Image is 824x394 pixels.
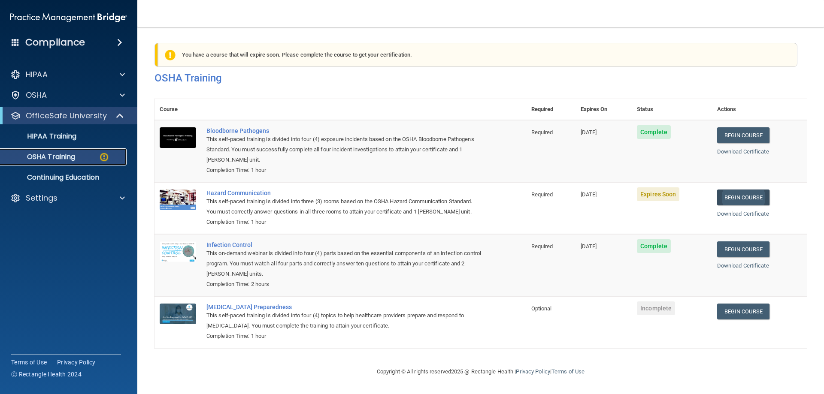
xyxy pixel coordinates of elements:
div: Completion Time: 1 hour [206,165,483,175]
a: Download Certificate [717,211,769,217]
a: Terms of Use [11,358,47,367]
a: Begin Course [717,304,769,319]
span: [DATE] [581,191,597,198]
div: Completion Time: 2 hours [206,279,483,289]
th: Required [526,99,576,120]
a: Begin Course [717,189,769,205]
div: This on-demand webinar is divided into four (4) parts based on the essential components of an inf... [206,248,483,279]
a: OfficeSafe University [10,111,124,121]
p: OSHA [26,90,47,100]
div: Completion Time: 1 hour [206,331,483,341]
a: OSHA [10,90,125,100]
a: [MEDICAL_DATA] Preparedness [206,304,483,310]
a: Hazard Communication [206,189,483,196]
span: Complete [637,239,671,253]
img: PMB logo [10,9,127,26]
span: [DATE] [581,129,597,135]
a: Bloodborne Pathogens [206,127,483,134]
span: Expires Soon [637,187,679,201]
th: Expires On [576,99,632,120]
span: Incomplete [637,301,675,315]
a: Download Certificate [717,262,769,269]
p: HIPAA [26,69,48,80]
a: Begin Course [717,127,769,143]
a: Begin Course [717,241,769,257]
p: HIPAA Training [6,132,76,141]
a: Infection Control [206,241,483,248]
a: HIPAA [10,69,125,80]
p: OfficeSafe University [26,111,107,121]
a: Privacy Policy [516,368,550,375]
span: Optional [531,305,552,312]
img: exclamation-circle-solid-warning.7ed2984d.png [165,50,176,60]
a: Privacy Policy [57,358,96,367]
a: Terms of Use [551,368,585,375]
span: Required [531,243,553,250]
h4: Compliance [25,36,85,48]
p: Settings [26,193,58,203]
img: warning-circle.0cc9ac19.png [99,152,109,162]
div: You have a course that will expire soon. Please complete the course to get your certification. [158,43,797,67]
a: Settings [10,193,125,203]
div: This self-paced training is divided into three (3) rooms based on the OSHA Hazard Communication S... [206,196,483,217]
th: Actions [712,99,807,120]
div: This self-paced training is divided into four (4) topics to help healthcare providers prepare and... [206,310,483,331]
span: Required [531,129,553,135]
div: Copyright © All rights reserved 2025 @ Rectangle Health | | [324,358,637,385]
p: Continuing Education [6,173,123,182]
div: Completion Time: 1 hour [206,217,483,227]
th: Status [632,99,712,120]
a: Download Certificate [717,148,769,155]
h4: OSHA Training [154,72,807,84]
p: OSHA Training [6,153,75,161]
div: This self-paced training is divided into four (4) exposure incidents based on the OSHA Bloodborne... [206,134,483,165]
span: Required [531,191,553,198]
span: Ⓒ Rectangle Health 2024 [11,370,82,379]
th: Course [154,99,201,120]
span: Complete [637,125,671,139]
span: [DATE] [581,243,597,250]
